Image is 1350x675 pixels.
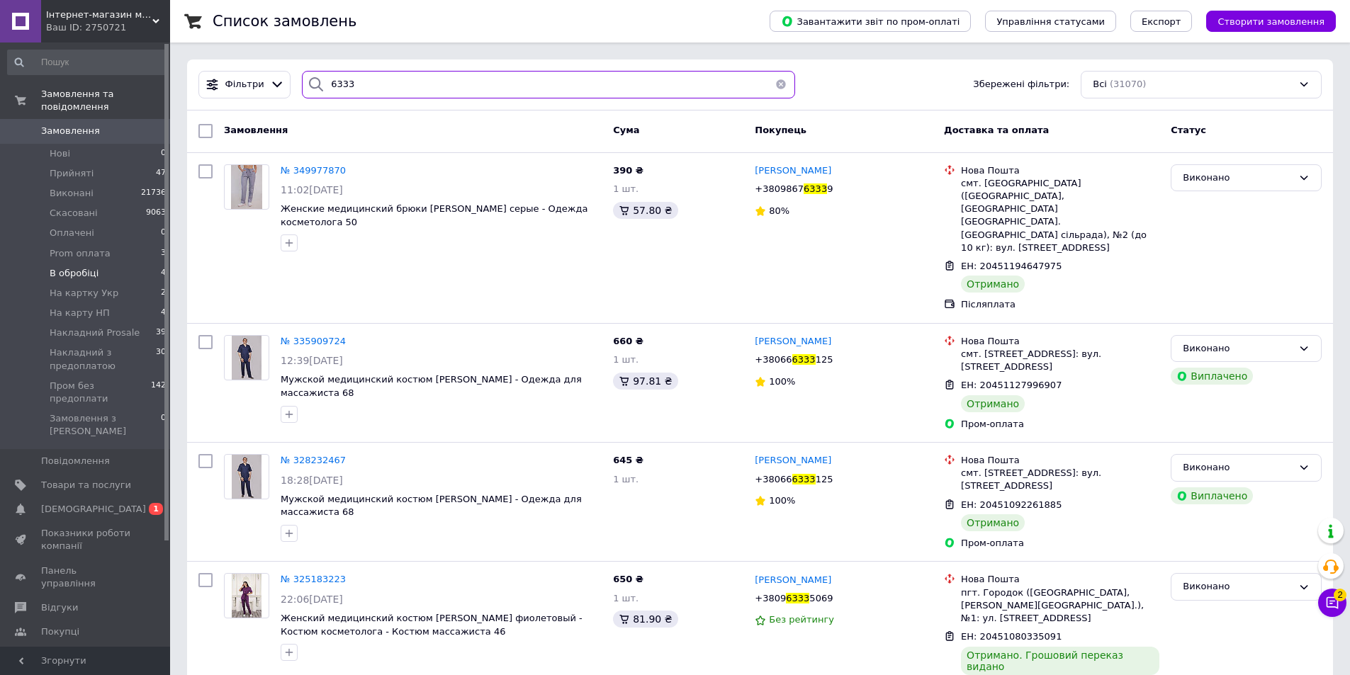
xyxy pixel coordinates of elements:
[232,336,261,380] img: Фото товару
[769,495,795,506] span: 100%
[1110,79,1147,89] span: (31070)
[1183,460,1293,475] div: Виконано
[961,631,1062,642] span: ЕН: 20451080335091
[161,287,166,300] span: 2
[961,573,1159,586] div: Нова Пошта
[613,354,639,365] span: 1 шт.
[792,474,816,484] span: 6333
[281,374,582,398] a: Мужской медицинский костюм [PERSON_NAME] - Одежда для массажиста 68
[961,537,1159,550] div: Пром-оплата
[50,187,94,200] span: Виконані
[146,207,166,220] span: 9063
[755,593,786,603] span: +3809
[961,454,1159,467] div: Нова Пошта
[232,574,261,618] img: Фото товару
[755,183,804,194] span: +3809867
[50,327,140,339] span: Накладний Prosale
[50,227,94,239] span: Оплачені
[961,380,1062,390] span: ЕН: 20451127996907
[281,165,346,176] span: № 349977870
[961,335,1159,348] div: Нова Пошта
[961,467,1159,492] div: смт. [STREET_ADDRESS]: вул. [STREET_ADDRESS]
[151,380,166,405] span: 142
[1192,16,1336,26] a: Створити замовлення
[41,565,131,590] span: Панель управління
[232,455,261,499] img: Фото товару
[613,474,639,484] span: 1 шт.
[225,78,264,91] span: Фільтри
[156,346,166,372] span: 30
[149,503,163,515] span: 1
[613,336,643,346] span: 660 ₴
[281,475,343,486] span: 18:28[DATE]
[755,164,831,178] a: [PERSON_NAME]
[156,327,166,339] span: 39
[755,574,831,587] a: [PERSON_NAME]
[961,164,1159,177] div: Нова Пошта
[961,499,1062,510] span: ЕН: 20451092261885
[302,71,795,98] input: Пошук за номером замовлення, ПІБ покупця, номером телефону, Email, номером накладної
[50,247,111,260] span: Prom оплата
[161,412,166,438] span: 0
[792,354,816,365] span: 6333
[41,125,100,137] span: Замовлення
[755,454,831,467] a: [PERSON_NAME]
[161,247,166,260] span: 3
[613,455,643,465] span: 645 ₴
[961,418,1159,431] div: Пром-оплата
[161,307,166,319] span: 4
[281,336,346,346] a: № 335909724
[1142,16,1181,27] span: Експорт
[50,380,151,405] span: Пром без предоплати
[613,202,677,219] div: 57.80 ₴
[161,227,166,239] span: 0
[769,614,834,625] span: Без рейтингу
[46,21,170,34] div: Ваш ID: 2750721
[281,574,346,584] a: № 325183223
[1206,11,1336,32] button: Створити замовлення
[613,373,677,390] div: 97.81 ₴
[816,474,833,484] span: 125
[281,613,583,637] span: Женский медицинский костюм [PERSON_NAME] фиолетовый - Костюм косметолога - Костюм массажиста 46
[224,125,288,135] span: Замовлення
[613,611,677,628] div: 81.90 ₴
[281,455,346,465] a: № 328232467
[613,125,639,135] span: Cума
[767,71,795,98] button: Очистить
[50,147,70,160] span: Нові
[1183,579,1293,594] div: Виконано
[961,261,1062,271] span: ЕН: 20451194647975
[786,593,809,603] span: 6333
[41,88,170,113] span: Замовлення та повідомлення
[804,183,827,194] span: 6333
[961,647,1159,675] div: Отримано. Грошовий переказ видано
[755,336,831,346] span: [PERSON_NAME]
[1130,11,1193,32] button: Експорт
[961,298,1159,311] div: Післяплата
[281,203,587,227] a: Женские медицинский брюки [PERSON_NAME] серые - Одежда косметолога 50
[613,183,639,194] span: 1 шт.
[1171,487,1253,504] div: Виплачено
[50,267,99,280] span: В обробіці
[50,167,94,180] span: Прийняті
[1334,589,1346,601] span: 2
[281,494,582,518] a: Мужской медицинский костюм [PERSON_NAME] - Одежда для массажиста 68
[1171,368,1253,385] div: Виплачено
[996,16,1105,27] span: Управління статусами
[41,479,131,492] span: Товари та послуги
[985,11,1116,32] button: Управління статусами
[50,207,98,220] span: Скасовані
[755,574,831,585] span: [PERSON_NAME]
[224,454,269,499] a: Фото товару
[961,276,1025,293] div: Отримано
[224,573,269,618] a: Фото товару
[961,348,1159,373] div: смт. [STREET_ADDRESS]: вул. [STREET_ADDRESS]
[613,574,643,584] span: 650 ₴
[1171,125,1206,135] span: Статус
[41,527,131,552] span: Показники роботи компанії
